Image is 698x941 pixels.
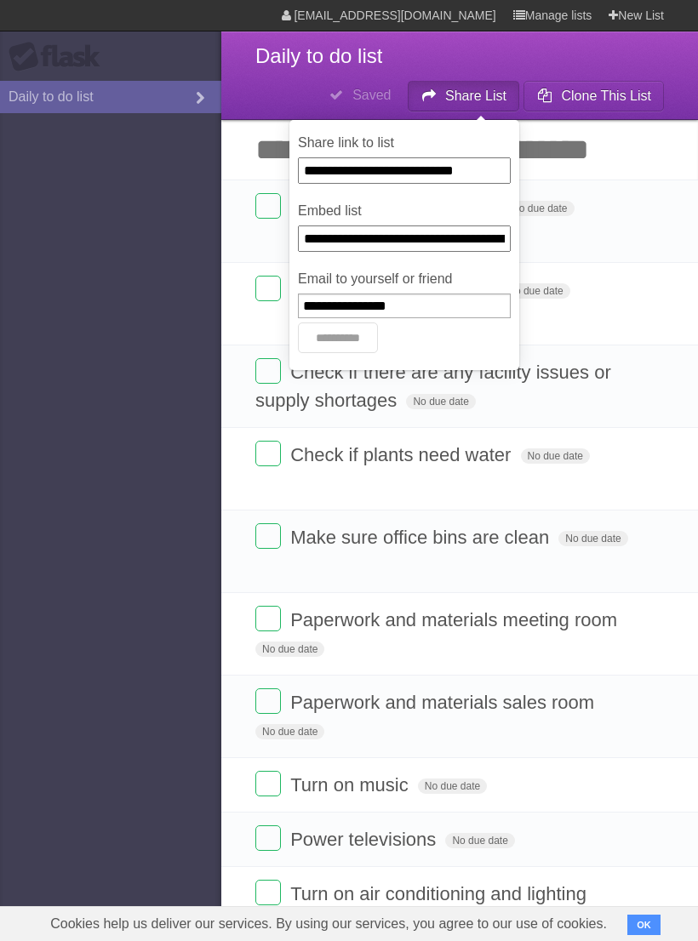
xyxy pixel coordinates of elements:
[290,527,553,548] span: Make sure office bins are clean
[290,444,515,465] span: Check if plants need water
[406,394,475,409] span: No due date
[255,276,281,301] label: Done
[255,642,324,657] span: No due date
[255,771,281,796] label: Done
[627,915,661,935] button: OK
[445,833,514,848] span: No due date
[255,606,281,631] label: Done
[290,829,440,850] span: Power televisions
[408,81,520,111] button: Share List
[298,133,511,153] label: Share link to list
[33,907,624,941] span: Cookies help us deliver our services. By using our services, you agree to our use of cookies.
[298,201,511,221] label: Embed list
[298,269,511,289] label: Email to yourself or friend
[445,88,506,103] b: Share List
[505,201,574,216] span: No due date
[255,724,324,739] span: No due date
[561,88,651,103] b: Clone This List
[501,283,569,299] span: No due date
[523,81,664,111] button: Clone This List
[255,523,281,549] label: Done
[255,44,382,67] span: Daily to do list
[255,825,281,851] label: Done
[352,88,391,102] b: Saved
[255,193,281,219] label: Done
[290,692,598,713] span: Paperwork and materials sales room
[558,531,627,546] span: No due date
[255,688,281,714] label: Done
[255,880,281,905] label: Done
[418,778,487,794] span: No due date
[521,448,590,464] span: No due date
[255,358,281,384] label: Done
[290,774,413,796] span: Turn on music
[255,441,281,466] label: Done
[9,42,111,72] div: Flask
[290,609,621,630] span: Paperwork and materials meeting room
[290,883,591,904] span: Turn on air conditioning and lighting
